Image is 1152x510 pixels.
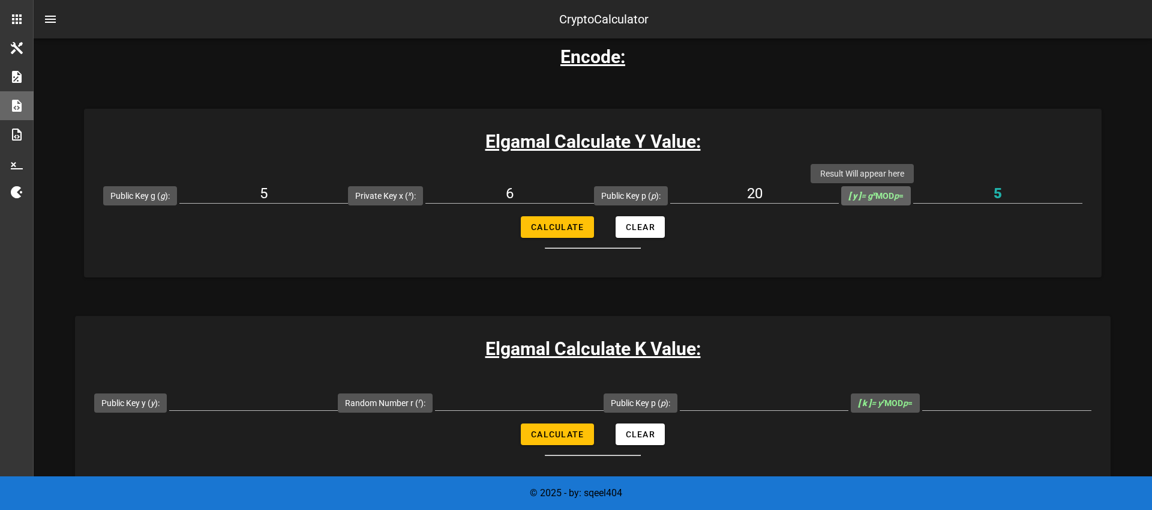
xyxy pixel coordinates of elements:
[84,128,1102,155] h3: Elgamal Calculate Y Value:
[160,191,165,201] i: g
[651,191,656,201] i: p
[625,222,655,232] span: Clear
[616,423,665,445] button: Clear
[110,190,170,202] label: Public Key g ( ):
[848,191,861,201] b: [ y ]
[75,335,1111,362] h3: Elgamal Calculate K Value:
[530,222,584,232] span: Calculate
[858,398,884,408] i: = y
[848,191,904,201] span: MOD =
[521,216,593,238] button: Calculate
[521,423,593,445] button: Calculate
[530,487,622,499] span: © 2025 - by: sqeel404
[36,5,65,34] button: nav-menu-toggle
[903,398,908,408] i: p
[601,190,661,202] label: Public Key p ( ):
[151,398,155,408] i: y
[611,397,670,409] label: Public Key p ( ):
[559,10,649,28] div: CryptoCalculator
[560,43,625,70] h3: Encode:
[530,430,584,439] span: Calculate
[882,397,884,405] sup: r
[625,430,655,439] span: Clear
[848,191,875,201] i: = g
[894,191,899,201] i: p
[345,397,425,409] label: Random Number r ( ):
[858,398,871,408] b: [ k ]
[101,397,160,409] label: Public Key y ( ):
[408,190,411,198] sup: x
[418,397,421,405] sup: r
[355,190,416,202] label: Private Key x ( ):
[616,216,665,238] button: Clear
[858,398,913,408] span: MOD =
[872,190,875,198] sup: x
[661,398,665,408] i: p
